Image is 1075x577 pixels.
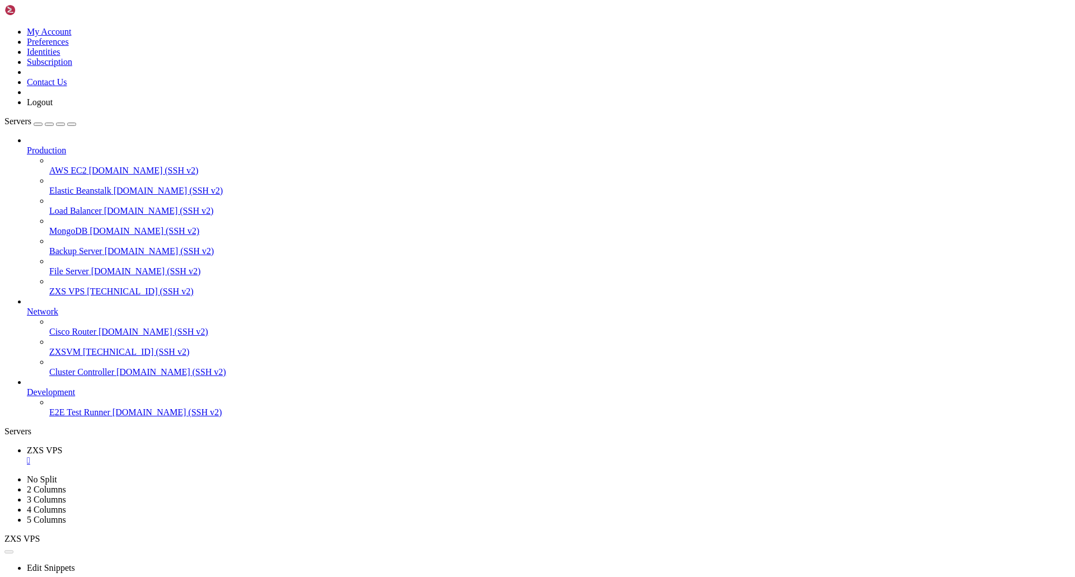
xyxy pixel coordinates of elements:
[49,196,1071,216] li: Load Balancer [DOMAIN_NAME] (SSH v2)
[49,407,1071,417] a: E2E Test Runner [DOMAIN_NAME] (SSH v2)
[90,226,199,236] span: [DOMAIN_NAME] (SSH v2)
[49,236,1071,256] li: Backup Server [DOMAIN_NAME] (SSH v2)
[49,256,1071,276] li: File Server [DOMAIN_NAME] (SSH v2)
[27,475,57,484] a: No Split
[27,445,62,455] span: ZXS VPS
[49,166,87,175] span: AWS EC2
[27,307,1071,317] a: Network
[27,37,69,46] a: Preferences
[49,327,96,336] span: Cisco Router
[49,266,1071,276] a: File Server [DOMAIN_NAME] (SSH v2)
[49,176,1071,196] li: Elastic Beanstalk [DOMAIN_NAME] (SSH v2)
[27,563,75,573] a: Edit Snippets
[49,206,102,215] span: Load Balancer
[49,367,1071,377] a: Cluster Controller [DOMAIN_NAME] (SSH v2)
[49,186,111,195] span: Elastic Beanstalk
[4,426,1071,437] div: Servers
[27,485,66,494] a: 2 Columns
[27,57,72,67] a: Subscription
[99,327,208,336] span: [DOMAIN_NAME] (SSH v2)
[27,515,66,524] a: 5 Columns
[27,97,53,107] a: Logout
[49,216,1071,236] li: MongoDB [DOMAIN_NAME] (SSH v2)
[27,387,1071,397] a: Development
[114,186,223,195] span: [DOMAIN_NAME] (SSH v2)
[49,276,1071,297] li: ZXS VPS [TECHNICAL_ID] (SSH v2)
[27,377,1071,417] li: Development
[49,156,1071,176] li: AWS EC2 [DOMAIN_NAME] (SSH v2)
[87,287,193,296] span: [TECHNICAL_ID] (SSH v2)
[27,387,75,397] span: Development
[49,347,81,356] span: ZXSVM
[49,226,87,236] span: MongoDB
[49,407,110,417] span: E2E Test Runner
[27,495,66,504] a: 3 Columns
[27,505,66,514] a: 4 Columns
[49,266,89,276] span: File Server
[27,146,1071,156] a: Production
[104,206,214,215] span: [DOMAIN_NAME] (SSH v2)
[27,307,58,316] span: Network
[49,287,85,296] span: ZXS VPS
[49,287,1071,297] a: ZXS VPS [TECHNICAL_ID] (SSH v2)
[49,246,102,256] span: Backup Server
[49,327,1071,337] a: Cisco Router [DOMAIN_NAME] (SSH v2)
[27,297,1071,377] li: Network
[105,246,214,256] span: [DOMAIN_NAME] (SSH v2)
[27,445,1071,466] a: ZXS VPS
[49,246,1071,256] a: Backup Server [DOMAIN_NAME] (SSH v2)
[27,135,1071,297] li: Production
[89,166,199,175] span: [DOMAIN_NAME] (SSH v2)
[27,146,66,155] span: Production
[91,266,201,276] span: [DOMAIN_NAME] (SSH v2)
[49,337,1071,357] li: ZXSVM [TECHNICAL_ID] (SSH v2)
[27,456,1071,466] a: 
[4,116,31,126] span: Servers
[49,166,1071,176] a: AWS EC2 [DOMAIN_NAME] (SSH v2)
[4,4,69,16] img: Shellngn
[49,357,1071,377] li: Cluster Controller [DOMAIN_NAME] (SSH v2)
[27,77,67,87] a: Contact Us
[49,367,114,377] span: Cluster Controller
[113,407,222,417] span: [DOMAIN_NAME] (SSH v2)
[49,206,1071,216] a: Load Balancer [DOMAIN_NAME] (SSH v2)
[83,347,189,356] span: [TECHNICAL_ID] (SSH v2)
[49,347,1071,357] a: ZXSVM [TECHNICAL_ID] (SSH v2)
[4,534,40,543] span: ZXS VPS
[49,397,1071,417] li: E2E Test Runner [DOMAIN_NAME] (SSH v2)
[27,47,60,57] a: Identities
[27,27,72,36] a: My Account
[49,186,1071,196] a: Elastic Beanstalk [DOMAIN_NAME] (SSH v2)
[116,367,226,377] span: [DOMAIN_NAME] (SSH v2)
[49,317,1071,337] li: Cisco Router [DOMAIN_NAME] (SSH v2)
[49,226,1071,236] a: MongoDB [DOMAIN_NAME] (SSH v2)
[4,116,76,126] a: Servers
